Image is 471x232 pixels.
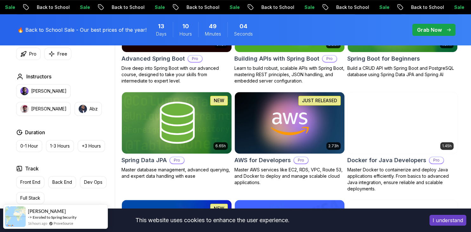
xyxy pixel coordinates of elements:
[31,88,67,94] p: [PERSON_NAME]
[121,65,232,84] p: Dive deep into Spring Boot with our advanced course, designed to take your skills from intermedia...
[16,176,44,188] button: Front End
[348,92,457,154] img: Docker for Java Developers card
[347,167,458,192] p: Master Docker to containerize and deploy Java applications efficiently. From basics to advanced J...
[16,192,44,204] button: Full Stack
[323,56,337,62] p: Pro
[20,105,29,113] img: instructor img
[78,140,105,152] button: +3 Hours
[29,51,36,57] p: Pro
[16,48,41,60] button: Pro
[121,54,185,63] h2: Advanced Spring Boot
[121,167,232,179] p: Master database management, advanced querying, and expert data handling with ease
[158,22,164,31] span: 13 Days
[80,176,107,188] button: Dev Ops
[30,4,74,10] p: Back to School
[234,54,319,63] h2: Building APIs with Spring Boot
[16,84,71,98] button: instructor img[PERSON_NAME]
[328,143,339,149] p: 2.73h
[373,4,393,10] p: Sale
[234,156,291,165] h2: AWS for Developers
[121,92,232,179] a: Spring Data JPA card6.65hNEWSpring Data JPAProMaster database management, advanced querying, and ...
[105,4,148,10] p: Back to School
[182,22,189,31] span: 10 Hours
[302,97,337,104] p: JUST RELEASED
[234,65,345,84] p: Learn to build robust, scalable APIs with Spring Boot, mastering REST principles, JSON handling, ...
[46,140,74,152] button: 1-3 Hours
[214,97,224,104] p: NEW
[188,56,202,62] p: Pro
[25,165,39,172] h2: Track
[75,102,102,116] button: instructor imgAbz
[223,4,244,10] p: Sale
[16,102,71,116] button: instructor img[PERSON_NAME]
[429,215,466,226] button: Accept cookies
[84,179,102,185] p: Dev Ops
[20,195,40,201] p: Full Stack
[180,31,192,37] span: Hours
[234,167,345,186] p: Master AWS services like EC2, RDS, VPC, Route 53, and Docker to deploy and manage scalable cloud ...
[79,105,87,113] img: instructor img
[50,143,70,149] p: 1-3 Hours
[205,31,221,37] span: Minutes
[28,209,66,214] span: [PERSON_NAME]
[89,106,98,112] p: Abz
[122,92,232,154] img: Spring Data JPA card
[82,143,101,149] p: +3 Hours
[52,179,72,185] p: Back End
[234,31,253,37] span: Seconds
[17,26,147,34] p: 🔥 Back to School Sale - Our best prices of the year!
[31,106,67,112] p: [PERSON_NAME]
[239,22,247,31] span: 4 Seconds
[5,213,420,227] div: This website uses cookies to enhance the user experience.
[170,157,184,163] p: Pro
[330,4,373,10] p: Back to School
[442,143,452,149] p: 1.45h
[429,157,443,163] p: Pro
[448,4,468,10] p: Sale
[20,143,38,149] p: 0-1 Hour
[235,92,344,154] img: AWS for Developers card
[405,4,448,10] p: Back to School
[209,22,217,31] span: 49 Minutes
[347,65,458,78] p: Build a CRUD API with Spring Boot and PostgreSQL database using Spring Data JPA and Spring AI
[255,4,298,10] p: Back to School
[28,215,32,220] span: ->
[215,143,226,149] p: 6.65h
[156,31,167,37] span: Days
[33,215,76,220] a: Enroled to Spring Security
[148,4,169,10] p: Sale
[121,156,167,165] h2: Spring Data JPA
[54,221,73,225] a: ProveSource
[234,92,345,186] a: AWS for Developers card2.73hJUST RELEASEDAWS for DevelopersProMaster AWS services like EC2, RDS, ...
[16,140,42,152] button: 0-1 Hour
[347,92,458,192] a: Docker for Java Developers card1.45hDocker for Java DevelopersProMaster Docker to containerize an...
[44,48,71,60] button: Free
[25,129,45,136] h2: Duration
[5,206,26,227] img: provesource social proof notification image
[28,221,47,226] span: 16 hours ago
[57,51,67,57] p: Free
[417,26,442,34] p: Grab Now
[180,4,223,10] p: Back to School
[294,157,308,163] p: Pro
[298,4,318,10] p: Sale
[74,4,94,10] p: Sale
[347,54,420,63] h2: Spring Boot for Beginners
[214,205,224,212] p: NEW
[20,179,40,185] p: Front End
[20,87,29,95] img: instructor img
[347,156,426,165] h2: Docker for Java Developers
[48,176,76,188] button: Back End
[26,73,51,80] h2: Instructors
